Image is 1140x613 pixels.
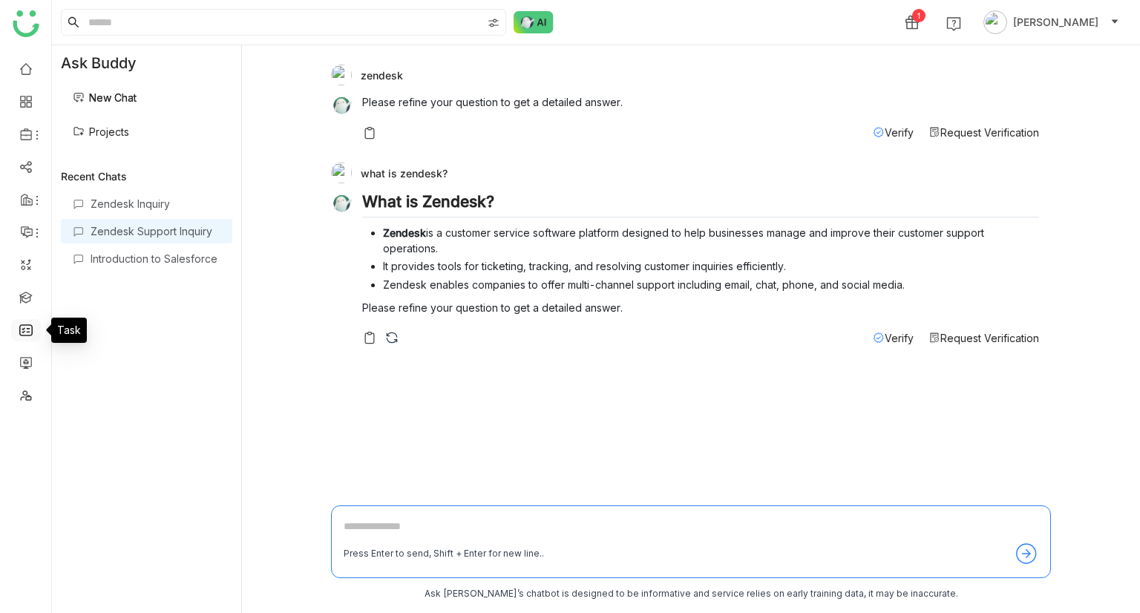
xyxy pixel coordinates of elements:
div: Zendesk Inquiry [91,197,220,210]
div: Introduction to Salesforce [91,252,220,265]
img: copy-askbuddy.svg [362,125,377,140]
p: Please refine your question to get a detailed answer. [362,300,1039,315]
div: Zendesk Support Inquiry [91,225,220,237]
button: [PERSON_NAME] [980,10,1122,34]
strong: Zendesk [383,226,426,239]
div: zendesk [331,65,1039,85]
span: [PERSON_NAME] [1013,14,1098,30]
li: It provides tools for ticketing, tracking, and resolving customer inquiries efficiently. [383,258,1039,274]
div: what is zendesk? [331,163,1039,183]
span: Verify [885,126,914,139]
img: regenerate-askbuddy.svg [384,330,399,345]
a: Projects [73,125,129,138]
img: 684be972847de31b02b70467 [331,65,352,85]
div: Task [51,318,87,343]
div: Press Enter to send, Shift + Enter for new line.. [344,547,544,561]
li: Zendesk enables companies to offer multi-channel support including email, chat, phone, and social... [383,277,1039,292]
img: logo [13,10,39,37]
img: 684be972847de31b02b70467 [331,163,352,183]
div: 1 [912,9,926,22]
span: Request Verification [940,332,1039,344]
div: Ask [PERSON_NAME]’s chatbot is designed to be informative and service relies on early training da... [331,587,1051,601]
span: Request Verification [940,126,1039,139]
p: Please refine your question to get a detailed answer. [362,94,1039,110]
li: is a customer service software platform designed to help businesses manage and improve their cust... [383,225,1039,256]
img: search-type.svg [488,17,499,29]
img: copy-askbuddy.svg [362,330,377,345]
a: New Chat [73,91,137,104]
img: ask-buddy-normal.svg [514,11,554,33]
img: avatar [983,10,1007,34]
div: Ask Buddy [52,45,241,81]
img: help.svg [946,16,961,31]
div: Recent Chats [61,170,232,183]
span: Verify [885,332,914,344]
h2: What is Zendesk? [362,192,1039,217]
